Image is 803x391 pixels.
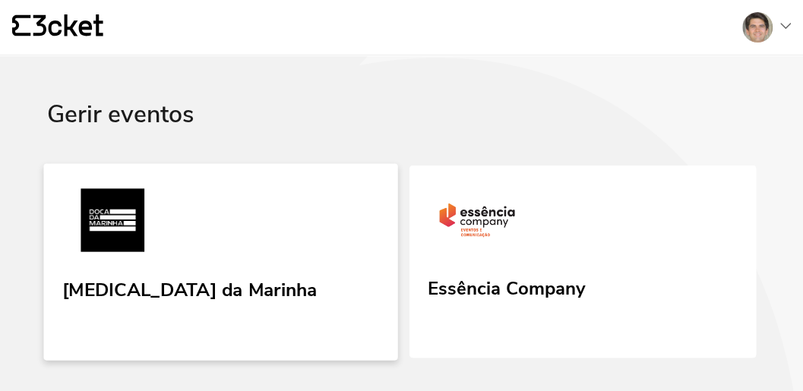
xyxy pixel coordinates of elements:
[12,14,103,40] a: {' '}
[428,190,526,258] img: Essência Company
[62,188,163,258] img: Doca da Marinha
[409,166,757,358] a: Essência Company Essência Company
[62,273,318,301] div: [MEDICAL_DATA] da Marinha
[47,101,756,166] div: Gerir eventos
[43,163,397,360] a: Doca da Marinha [MEDICAL_DATA] da Marinha
[12,15,30,36] g: {' '}
[428,273,586,300] div: Essência Company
